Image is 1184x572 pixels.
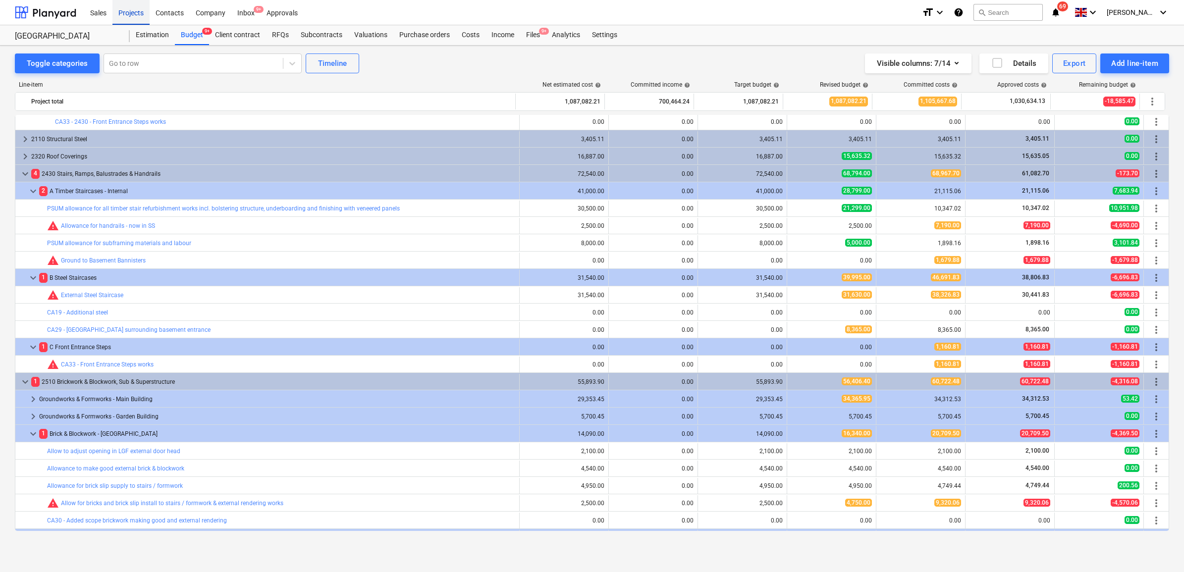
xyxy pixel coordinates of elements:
div: 0.00 [613,344,694,351]
div: 30,500.00 [702,205,783,212]
span: More actions [1150,497,1162,509]
div: 3,405.11 [880,136,961,143]
div: A Timber Staircases - Internal [39,183,515,199]
span: 7,190.00 [1023,221,1050,229]
a: Purchase orders [393,25,456,45]
div: 2,500.00 [702,500,783,507]
div: 8,365.00 [880,326,961,333]
a: Settings [586,25,623,45]
div: 30,500.00 [524,205,604,212]
a: Allowance for brick slip supply to stairs / formwork [47,482,183,489]
div: Files [520,25,546,45]
div: 1,087,082.21 [520,94,600,109]
div: 55,893.90 [702,378,783,385]
span: help [682,82,690,88]
a: PSUM allowance for all timber stair refurbishment works incl. bolstering structure, underboarding... [47,205,400,212]
a: CA33 - Front Entrance Steps works [61,361,154,368]
a: Allow for bricks and brick slip install to stairs / formwork & external rendering works [61,500,283,507]
div: [GEOGRAPHIC_DATA] [15,31,118,42]
span: keyboard_arrow_right [19,151,31,162]
div: 0.00 [613,136,694,143]
div: B Steel Staircases [39,270,515,286]
div: 3,405.11 [791,136,872,143]
div: 0.00 [880,118,961,125]
span: 1,087,082.21 [829,97,868,106]
a: Valuations [348,25,393,45]
div: 31,540.00 [524,274,604,281]
div: 0.00 [613,222,694,229]
div: 0.00 [613,240,694,247]
a: CA30 - Added scope brickwork making good and external rendering [47,517,227,524]
div: 1,087,082.21 [698,94,779,109]
span: 9+ [254,6,264,13]
a: Allowance to make good external brick & blockwork [47,465,184,472]
div: Groundworks & Formworks - Garden Building [39,409,515,424]
div: Brick & Blockwork - [GEOGRAPHIC_DATA] [39,426,515,442]
div: 14,090.00 [702,430,783,437]
span: 2 [39,186,48,196]
div: 1,898.16 [880,240,961,247]
span: -18,585.47 [1103,97,1135,106]
div: 0.00 [613,205,694,212]
a: Client contract [209,25,266,45]
div: Target budget [734,81,779,88]
span: 20,709.50 [1020,429,1050,437]
span: -6,696.83 [1111,273,1139,281]
span: 31,630.00 [842,291,872,299]
span: 4 [31,169,40,178]
span: help [771,82,779,88]
span: More actions [1150,220,1162,232]
div: 0.00 [613,396,694,403]
span: 39,995.00 [842,273,872,281]
span: -1,160.81 [1111,360,1139,368]
div: Committed costs [904,81,958,88]
span: 60,722.48 [931,377,961,385]
div: 0.00 [613,500,694,507]
span: 28,799.00 [842,187,872,195]
div: 2,100.00 [880,448,961,455]
span: 10,951.98 [1109,204,1139,212]
span: 30,441.83 [1021,291,1050,298]
span: help [950,82,958,88]
div: 5,700.45 [880,413,961,420]
div: 0.00 [613,292,694,299]
div: 29,353.45 [524,396,604,403]
span: 4,540.00 [1024,465,1050,471]
div: 4,950.00 [702,482,783,489]
div: 29,353.45 [702,396,783,403]
div: 2320 Roof Coverings [31,149,515,164]
span: More actions [1150,255,1162,266]
span: help [1128,82,1136,88]
div: 8,000.00 [702,240,783,247]
span: 1,030,634.13 [1009,97,1046,105]
div: 0.00 [613,188,694,195]
span: 53.42 [1121,395,1139,403]
div: 0.00 [613,361,694,368]
span: keyboard_arrow_down [27,185,39,197]
span: keyboard_arrow_right [19,133,31,145]
div: 16,887.00 [702,153,783,160]
a: CA29 - [GEOGRAPHIC_DATA] surrounding basement entrance [47,326,211,333]
div: 0.00 [702,361,783,368]
span: keyboard_arrow_down [27,428,39,440]
span: -4,690.00 [1111,221,1139,229]
span: 0.00 [1125,464,1139,472]
div: 0.00 [791,257,872,264]
a: RFQs [266,25,295,45]
a: Estimation [130,25,175,45]
div: 0.00 [791,361,872,368]
span: 1,160.81 [934,360,961,368]
span: 20,709.50 [931,429,961,437]
a: Subcontracts [295,25,348,45]
span: -4,369.50 [1111,429,1139,437]
span: -1,160.81 [1111,343,1139,351]
div: 5,700.45 [524,413,604,420]
span: More actions [1150,133,1162,145]
div: 0.00 [702,118,783,125]
div: Add line-item [1111,57,1158,70]
a: CA19 - Additional steel [47,309,108,316]
span: 34,365.95 [842,395,872,403]
div: 0.00 [613,413,694,420]
span: 7,683.94 [1113,187,1139,195]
